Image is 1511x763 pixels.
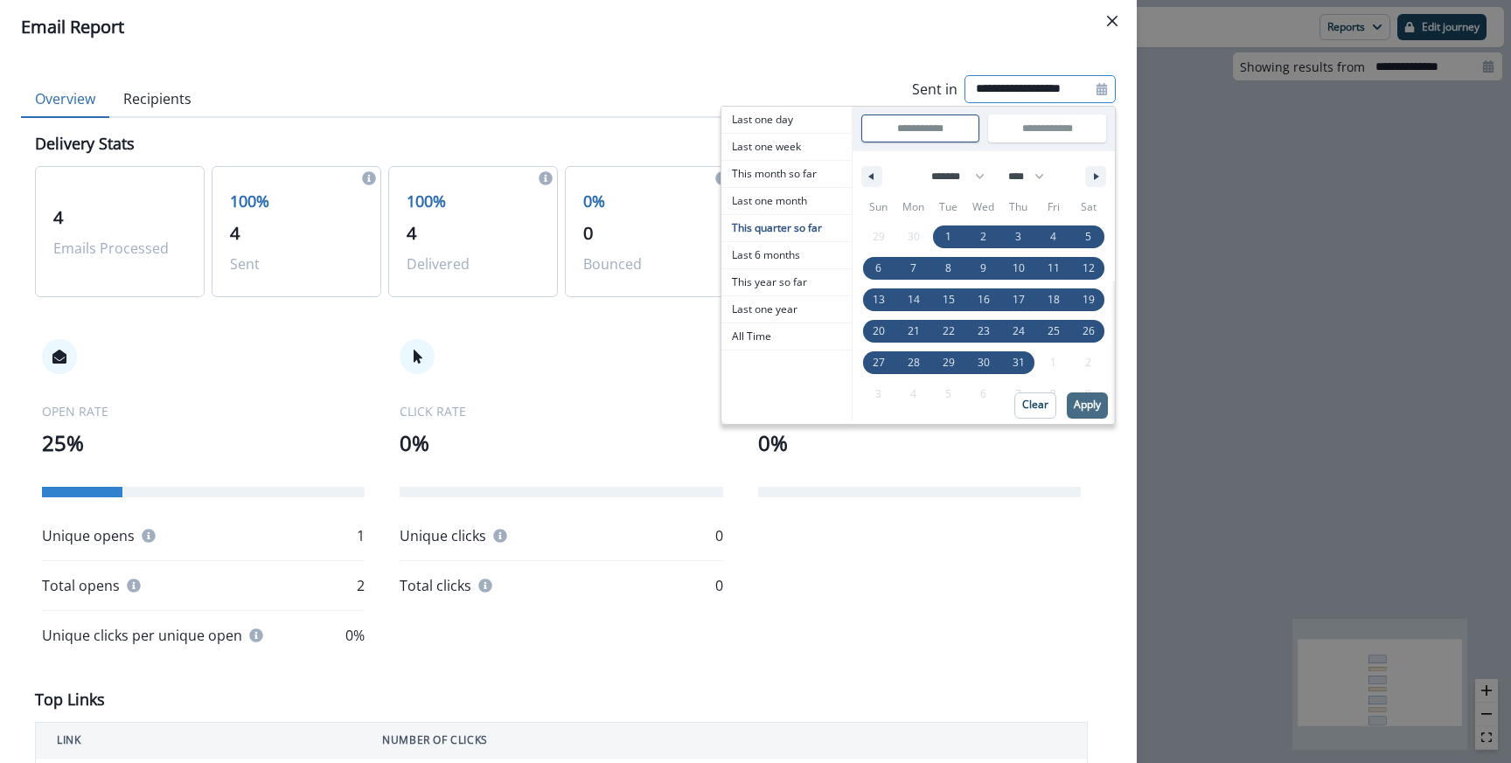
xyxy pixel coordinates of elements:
[931,347,966,378] button: 29
[53,205,63,229] span: 4
[400,575,471,596] p: Total clicks
[980,221,986,253] span: 2
[910,253,916,284] span: 7
[721,296,852,323] button: Last one year
[912,79,957,100] p: Sent in
[407,190,540,213] p: 100%
[1048,253,1060,284] span: 11
[1001,284,1036,316] button: 17
[896,193,931,221] span: Mon
[721,161,852,188] button: This month so far
[583,190,716,213] p: 0%
[42,625,242,646] p: Unique clicks per unique open
[966,347,1001,378] button: 30
[230,221,240,245] span: 4
[896,316,931,347] button: 21
[35,688,105,711] p: Top Links
[908,347,920,378] span: 28
[400,525,486,546] p: Unique clicks
[978,284,990,316] span: 16
[931,253,966,284] button: 8
[1001,221,1036,253] button: 3
[873,284,885,316] span: 13
[980,253,986,284] span: 9
[966,253,1001,284] button: 9
[36,723,362,759] th: LINK
[721,323,852,350] button: All Time
[1013,347,1025,378] span: 31
[1036,193,1071,221] span: Fri
[721,107,852,133] span: Last one day
[758,427,1081,459] p: 0%
[721,134,852,160] span: Last one week
[945,221,951,253] span: 1
[721,188,852,215] button: Last one month
[583,221,593,245] span: 0
[1036,316,1071,347] button: 25
[943,284,955,316] span: 15
[1036,253,1071,284] button: 11
[721,161,852,187] span: This month so far
[1067,392,1108,419] button: Apply
[42,525,135,546] p: Unique opens
[21,14,1116,40] div: Email Report
[978,347,990,378] span: 30
[1001,316,1036,347] button: 24
[861,193,896,221] span: Sun
[1036,284,1071,316] button: 18
[1071,284,1106,316] button: 19
[873,347,885,378] span: 27
[361,723,1087,759] th: NUMBER OF CLICKS
[966,193,1001,221] span: Wed
[966,221,1001,253] button: 2
[1013,253,1025,284] span: 10
[1083,284,1095,316] span: 19
[1013,284,1025,316] span: 17
[978,316,990,347] span: 23
[721,269,852,296] button: This year so far
[896,284,931,316] button: 14
[861,253,896,284] button: 6
[931,284,966,316] button: 15
[873,316,885,347] span: 20
[1071,221,1106,253] button: 5
[1036,221,1071,253] button: 4
[42,402,365,420] p: OPEN RATE
[1015,221,1021,253] span: 3
[861,316,896,347] button: 20
[42,575,120,596] p: Total opens
[230,253,363,274] p: Sent
[931,221,966,253] button: 1
[357,525,365,546] p: 1
[721,107,852,134] button: Last one day
[1001,347,1036,378] button: 31
[230,190,363,213] p: 100%
[345,625,365,646] p: 0%
[109,81,205,118] button: Recipients
[1014,392,1056,419] button: Clear
[721,269,852,295] span: This year so far
[1048,284,1060,316] span: 18
[875,253,881,284] span: 6
[861,284,896,316] button: 13
[945,253,951,284] span: 8
[1083,316,1095,347] span: 26
[896,253,931,284] button: 7
[21,81,109,118] button: Overview
[1048,316,1060,347] span: 25
[966,284,1001,316] button: 16
[715,525,723,546] p: 0
[931,193,966,221] span: Tue
[715,575,723,596] p: 0
[721,242,852,268] span: Last 6 months
[1001,253,1036,284] button: 10
[1022,399,1048,411] p: Clear
[896,347,931,378] button: 28
[407,253,540,274] p: Delivered
[943,316,955,347] span: 22
[931,316,966,347] button: 22
[1085,221,1091,253] span: 5
[35,132,135,156] p: Delivery Stats
[1071,316,1106,347] button: 26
